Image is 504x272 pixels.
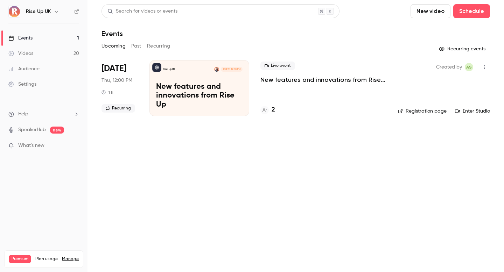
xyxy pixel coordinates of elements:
[221,67,242,72] span: [DATE] 12:00 PM
[50,127,64,134] span: new
[466,63,472,71] span: AS
[8,65,40,72] div: Audience
[131,41,141,52] button: Past
[101,29,123,38] h1: Events
[260,62,295,70] span: Live event
[8,50,33,57] div: Videos
[147,41,170,52] button: Recurring
[436,63,462,71] span: Created by
[163,67,175,71] p: Rise Up UK
[149,60,249,116] a: New features and innovations from Rise UpRise Up UKMarie Verchere[DATE] 12:00 PMNew features and ...
[62,256,79,262] a: Manage
[214,67,219,72] img: Marie Verchere
[101,90,113,95] div: 1 h
[26,8,51,15] h6: Rise Up UK
[9,6,20,17] img: Rise Up UK
[156,83,243,109] p: New features and innovations from Rise Up
[260,76,387,84] a: New features and innovations from Rise Up
[260,105,275,115] a: 2
[18,142,44,149] span: What's new
[8,81,36,88] div: Settings
[35,256,58,262] span: Plan usage
[455,108,490,115] a: Enter Studio
[101,63,126,74] span: [DATE]
[101,77,132,84] span: Thu, 12:00 PM
[8,35,33,42] div: Events
[398,108,447,115] a: Registration page
[8,110,79,118] li: help-dropdown-opener
[436,43,490,55] button: Recurring events
[453,4,490,18] button: Schedule
[465,63,473,71] span: Aliocha Segard
[101,60,138,116] div: Sep 25 Thu, 11:00 AM (Europe/London)
[411,4,450,18] button: New video
[107,8,177,15] div: Search for videos or events
[18,126,46,134] a: SpeakerHub
[9,255,31,263] span: Premium
[18,110,28,118] span: Help
[101,104,135,113] span: Recurring
[101,41,126,52] button: Upcoming
[272,105,275,115] h4: 2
